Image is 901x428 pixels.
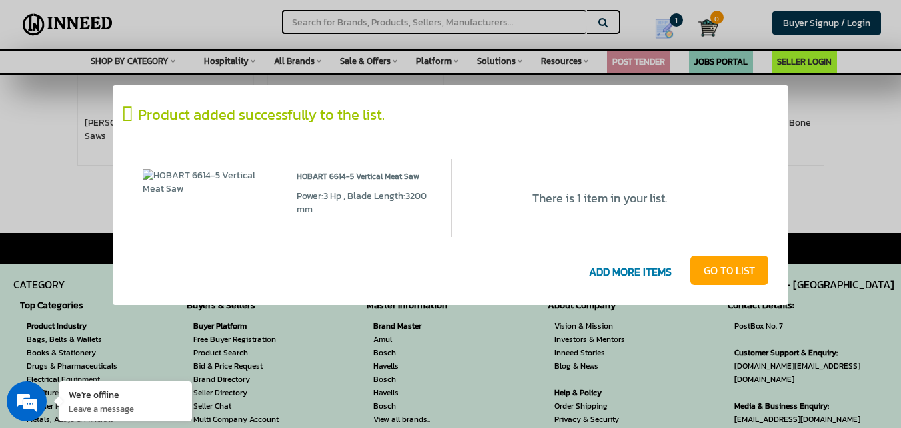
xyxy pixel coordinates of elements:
[69,403,182,415] p: Leave a message
[532,189,667,207] span: There is 1 item in your list.
[582,259,678,286] span: ADD MORE ITEMS
[69,388,182,401] div: We're offline
[219,7,251,39] div: Minimize live chat window
[143,169,277,196] img: HOBART 6614-5 Vertical Meat Saw
[69,75,224,92] div: Leave a message
[138,103,385,126] span: Product added successfully to the list.
[28,129,233,264] span: We are offline. Please leave us a message.
[690,256,768,285] a: GO T0 LIST
[572,259,688,286] span: ADD MORE ITEMS
[297,189,427,216] span: Power:3 Hp , Blade Length:3200 mm
[7,286,254,333] textarea: Type your message and click 'Submit'
[23,80,56,87] img: logo_Zg8I0qSkbAqR2WFHt3p6CTuqpyXMFPubPcD2OT02zFN43Cy9FUNNG3NEPhM_Q1qe_.png
[105,271,169,280] em: Driven by SalesIQ
[195,333,242,351] em: Submit
[297,169,431,190] span: HOBART 6614-5 Vertical Meat Saw
[92,272,101,280] img: salesiqlogo_leal7QplfZFryJ6FIlVepeu7OftD7mt8q6exU6-34PB8prfIgodN67KcxXM9Y7JQ_.png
